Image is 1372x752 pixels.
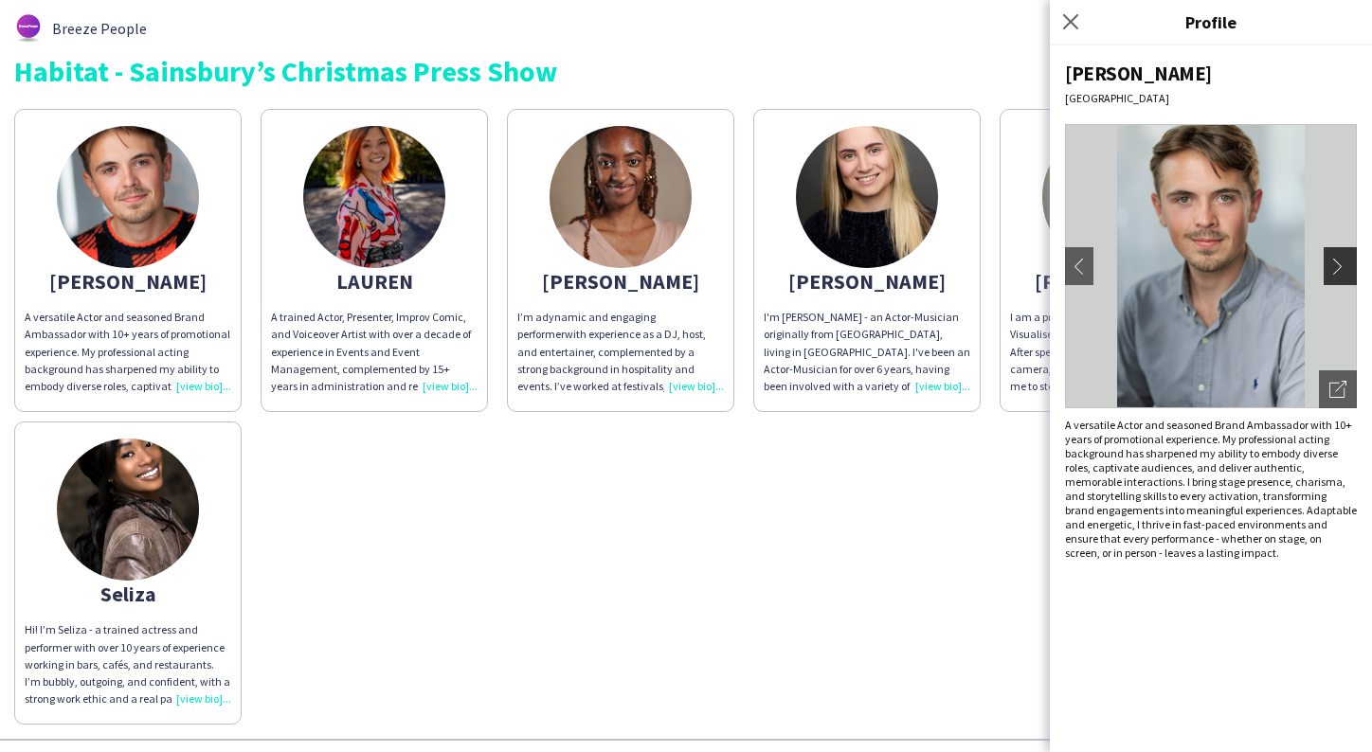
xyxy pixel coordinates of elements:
img: thumb-67939756c784b.jpg [796,126,938,268]
img: Crew avatar or photo [1065,124,1357,408]
div: Seliza [25,585,231,602]
span: Breeze People [52,20,147,37]
div: [PERSON_NAME] [517,273,724,290]
img: thumb-d5aee523-40d6-4e9c-b31e-cecc7521bdde.jpg [550,126,692,268]
p: A versatile Actor and seasoned Brand Ambassador with 10+ years of promotional experience. My prof... [25,309,231,395]
div: Open photos pop-in [1319,370,1357,408]
div: [PERSON_NAME] [1010,273,1217,290]
p: I’m a with experience as a DJ, host, and entertainer, complemented by a strong background in hosp... [517,309,724,395]
img: thumb-680223a919afd.jpeg [303,126,445,268]
div: [PERSON_NAME] [764,273,970,290]
span: dynamic and engaging performer [517,310,656,341]
p: A versatile Actor and seasoned Brand Ambassador with 10+ years of promotional experience. My prof... [1065,418,1357,560]
img: thumb-62876bd588459.png [14,14,43,43]
p: Hi! I’m Seliza - a trained actress and performer with over 10 years of experience working in bars... [25,621,231,707]
p: A trained Actor, Presenter, Improv Comic, and Voiceover Artist with over a decade of experience i... [271,309,478,395]
img: thumb-66169aa008a5a.jpeg [1042,126,1184,268]
div: [PERSON_NAME] [25,273,231,290]
div: [PERSON_NAME] [1065,61,1357,86]
div: [GEOGRAPHIC_DATA] [1065,91,1357,105]
img: thumb-a09f3048-50e3-41d2-a9e6-cd409721d296.jpg [57,126,199,268]
div: I'm [PERSON_NAME] - an Actor-Musician originally from [GEOGRAPHIC_DATA], living in [GEOGRAPHIC_DA... [764,309,970,395]
h3: Profile [1050,9,1372,34]
div: Habitat - Sainsbury’s Christmas Press Show [14,57,1358,85]
div: LAUREN [271,273,478,290]
img: thumb-ab6e94d7-5275-424c-82a6-463f33fad452.jpg [57,439,199,581]
p: I am a professional actress, founder of Visualise Productions, and content creator. After spendin... [1010,309,1217,395]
